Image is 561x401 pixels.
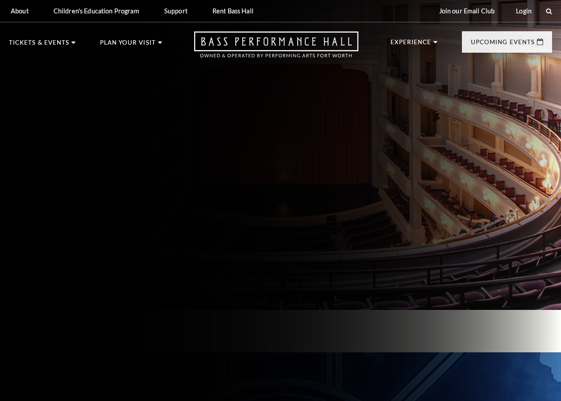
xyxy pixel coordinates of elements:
[471,39,535,50] p: Upcoming Events
[391,39,432,50] p: Experience
[100,40,156,50] p: Plan Your Visit
[11,7,29,15] p: About
[212,7,253,15] p: Rent Bass Hall
[164,7,187,15] p: Support
[9,40,69,50] p: Tickets & Events
[54,7,139,15] p: Children's Education Program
